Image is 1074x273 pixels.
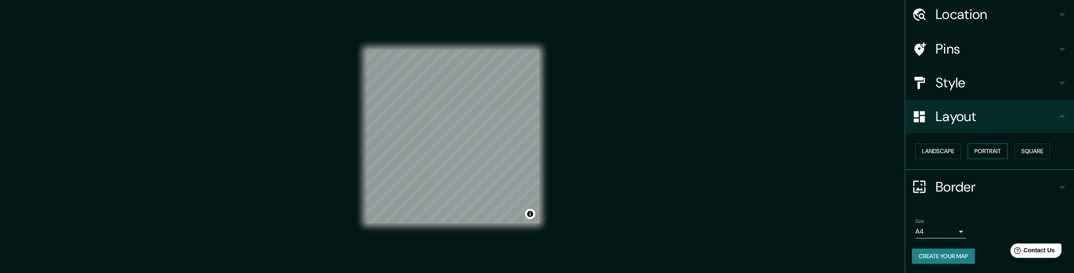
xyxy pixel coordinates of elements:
[905,100,1074,133] div: Layout
[912,249,975,264] button: Create your map
[915,225,966,238] div: A4
[936,6,1057,23] h4: Location
[968,143,1008,159] button: Portrait
[1014,143,1050,159] button: Square
[936,108,1057,125] h4: Layout
[936,178,1057,195] h4: Border
[905,170,1074,204] div: Border
[999,240,1065,264] iframe: Help widget launcher
[905,66,1074,100] div: Style
[936,74,1057,91] h4: Style
[905,32,1074,66] div: Pins
[936,41,1057,57] h4: Pins
[915,217,924,224] label: Size
[915,143,961,159] button: Landscape
[525,209,535,219] button: Toggle attribution
[366,50,539,223] canvas: Map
